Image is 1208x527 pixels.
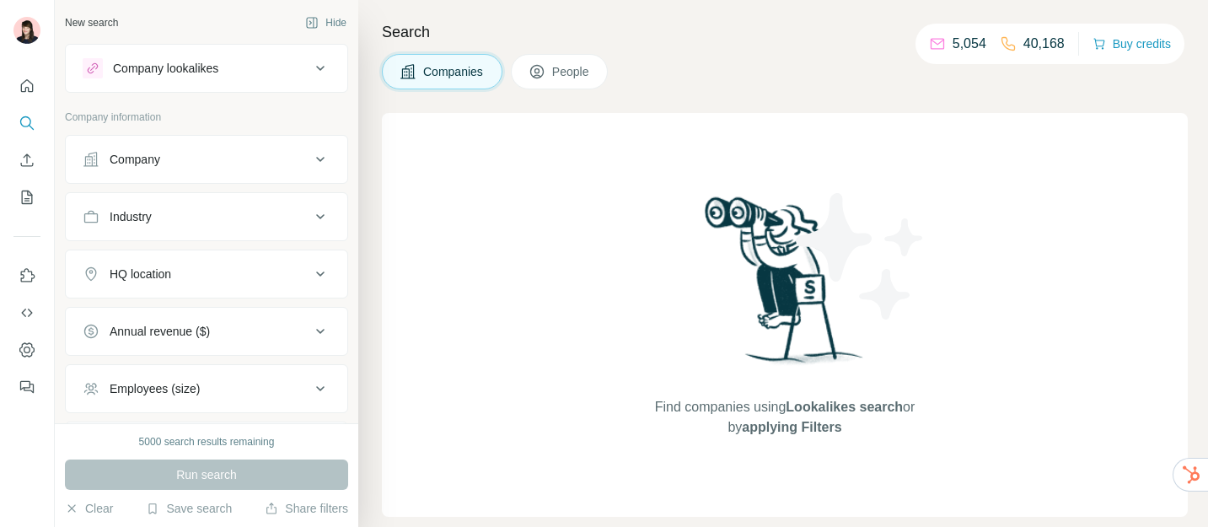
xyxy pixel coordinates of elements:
[110,266,171,282] div: HQ location
[650,397,920,438] span: Find companies using or by
[139,434,275,449] div: 5000 search results remaining
[66,254,347,294] button: HQ location
[13,182,40,212] button: My lists
[13,145,40,175] button: Enrich CSV
[66,48,347,89] button: Company lookalikes
[552,63,591,80] span: People
[110,208,152,225] div: Industry
[786,400,903,414] span: Lookalikes search
[110,323,210,340] div: Annual revenue ($)
[13,108,40,138] button: Search
[65,15,118,30] div: New search
[110,151,160,168] div: Company
[742,420,841,434] span: applying Filters
[293,10,358,35] button: Hide
[13,335,40,365] button: Dashboard
[1023,34,1065,54] p: 40,168
[66,311,347,352] button: Annual revenue ($)
[382,20,1188,44] h4: Search
[13,298,40,328] button: Use Surfe API
[110,380,200,397] div: Employees (size)
[113,60,218,77] div: Company lookalikes
[13,71,40,101] button: Quick start
[13,261,40,291] button: Use Surfe on LinkedIn
[697,192,872,380] img: Surfe Illustration - Woman searching with binoculars
[66,139,347,180] button: Company
[423,63,485,80] span: Companies
[953,34,986,54] p: 5,054
[13,372,40,402] button: Feedback
[66,196,347,237] button: Industry
[65,500,113,517] button: Clear
[66,368,347,409] button: Employees (size)
[1093,32,1171,56] button: Buy credits
[265,500,348,517] button: Share filters
[13,17,40,44] img: Avatar
[785,180,937,332] img: Surfe Illustration - Stars
[146,500,232,517] button: Save search
[65,110,348,125] p: Company information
